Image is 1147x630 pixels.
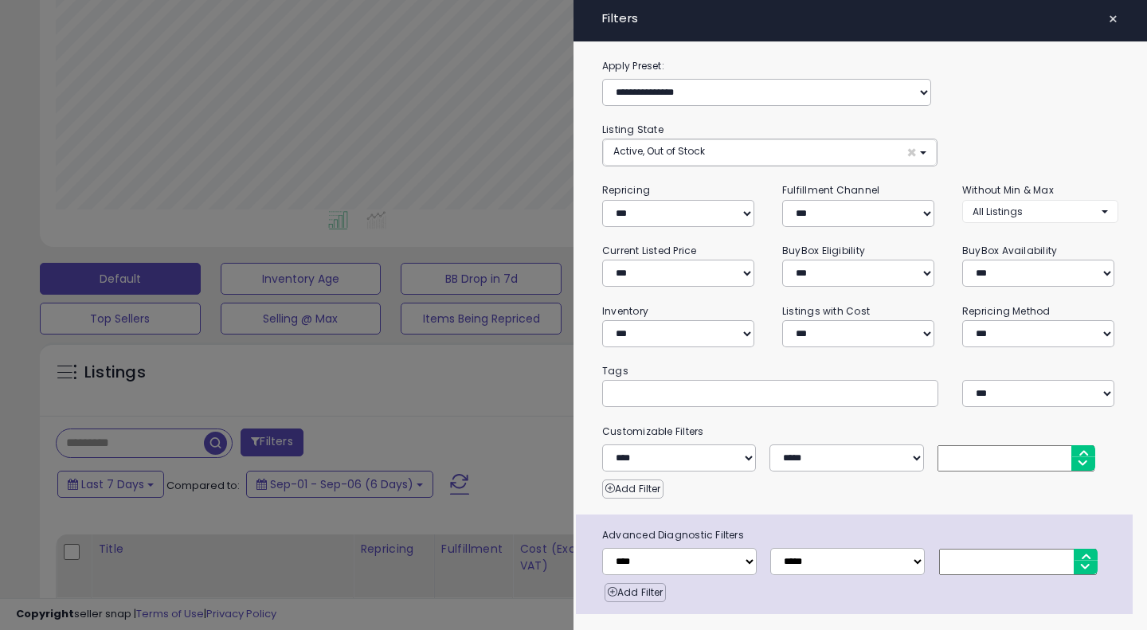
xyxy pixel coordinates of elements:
[962,304,1051,318] small: Repricing Method
[590,526,1133,544] span: Advanced Diagnostic Filters
[590,423,1130,440] small: Customizable Filters
[602,479,664,499] button: Add Filter
[1108,8,1118,30] span: ×
[906,144,917,161] span: ×
[782,304,870,318] small: Listings with Cost
[973,205,1023,218] span: All Listings
[605,583,666,602] button: Add Filter
[782,244,865,257] small: BuyBox Eligibility
[962,244,1057,257] small: BuyBox Availability
[602,123,664,136] small: Listing State
[590,57,1130,75] label: Apply Preset:
[602,183,650,197] small: Repricing
[613,144,705,158] span: Active, Out of Stock
[1102,8,1125,30] button: ×
[962,183,1054,197] small: Without Min & Max
[602,244,696,257] small: Current Listed Price
[602,12,1118,25] h4: Filters
[602,304,648,318] small: Inventory
[603,139,937,166] button: Active, Out of Stock ×
[962,200,1118,223] button: All Listings
[590,362,1130,380] small: Tags
[782,183,879,197] small: Fulfillment Channel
